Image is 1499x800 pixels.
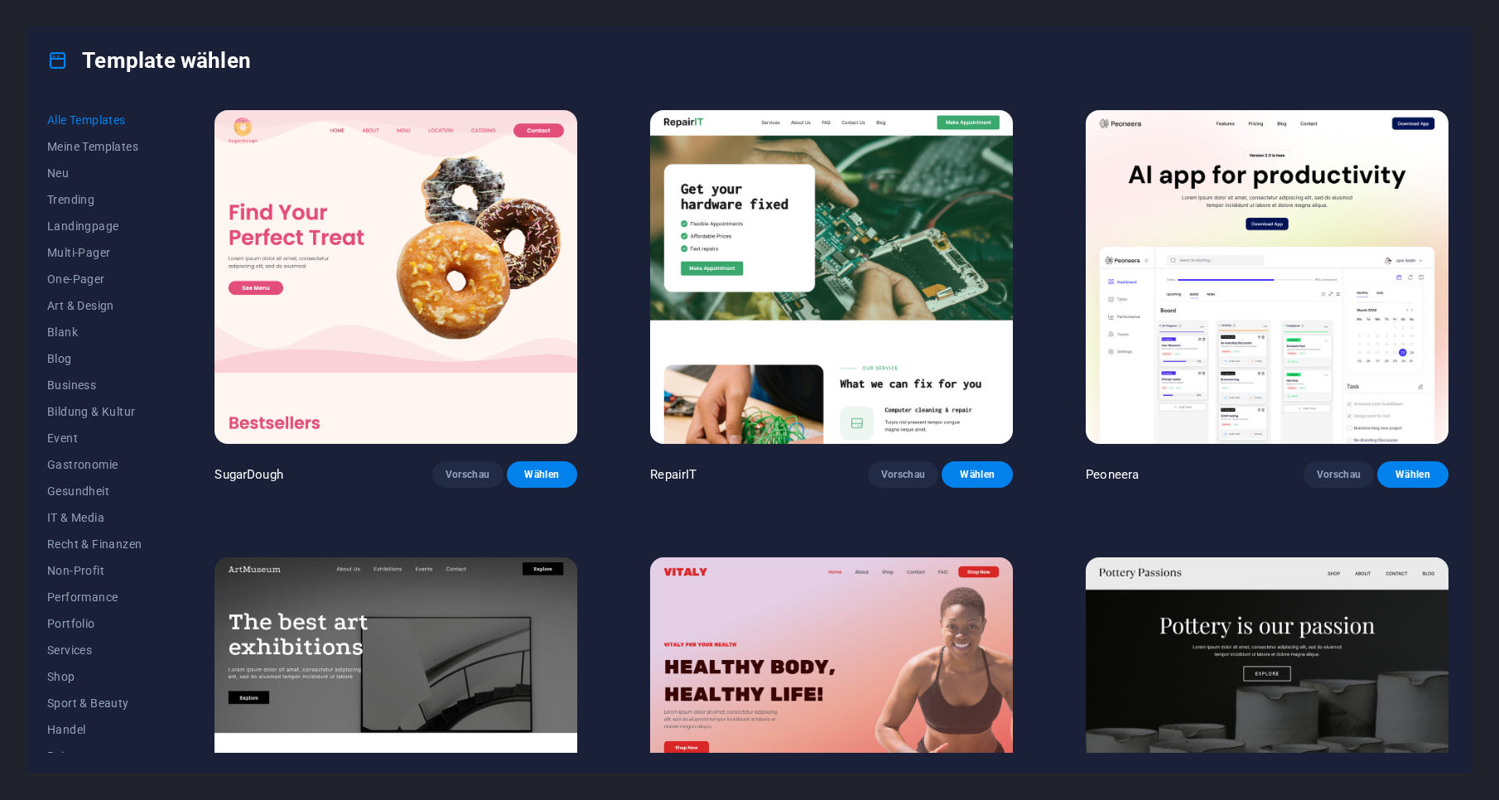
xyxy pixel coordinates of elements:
[47,617,142,630] span: Portfolio
[942,461,1013,488] button: Wählen
[214,110,577,444] img: SugarDough
[47,325,142,339] span: Blank
[47,670,142,683] span: Shop
[47,531,142,557] button: Recht & Finanzen
[214,466,282,483] p: SugarDough
[1086,466,1139,483] p: Peoneera
[1377,461,1448,488] button: Wählen
[47,352,142,365] span: Blog
[47,345,142,372] button: Blog
[955,468,1000,481] span: Wählen
[47,213,142,239] button: Landingpage
[47,266,142,292] button: One-Pager
[47,749,142,763] span: Reisen
[47,610,142,637] button: Portfolio
[881,468,926,481] span: Vorschau
[47,47,251,74] h4: Template wählen
[1304,461,1375,488] button: Vorschau
[650,110,1013,444] img: RepairIT
[47,590,142,604] span: Performance
[47,478,142,504] button: Gesundheit
[47,564,142,577] span: Non-Profit
[47,246,142,259] span: Multi-Pager
[47,663,142,690] button: Shop
[47,584,142,610] button: Performance
[47,319,142,345] button: Blank
[868,461,939,488] button: Vorschau
[47,425,142,451] button: Event
[47,193,142,206] span: Trending
[446,468,490,481] span: Vorschau
[47,637,142,663] button: Services
[47,239,142,266] button: Multi-Pager
[47,431,142,445] span: Event
[520,468,565,481] span: Wählen
[47,186,142,213] button: Trending
[1391,468,1435,481] span: Wählen
[47,643,142,657] span: Services
[47,272,142,286] span: One-Pager
[47,219,142,233] span: Landingpage
[47,166,142,180] span: Neu
[432,461,504,488] button: Vorschau
[47,716,142,743] button: Handel
[650,466,696,483] p: RepairIT
[507,461,578,488] button: Wählen
[47,378,142,392] span: Business
[1086,110,1448,444] img: Peoneera
[47,292,142,319] button: Art & Design
[47,696,142,710] span: Sport & Beauty
[47,458,142,471] span: Gastronomie
[47,537,142,551] span: Recht & Finanzen
[47,398,142,425] button: Bildung & Kultur
[47,451,142,478] button: Gastronomie
[47,743,142,769] button: Reisen
[47,107,142,133] button: Alle Templates
[47,557,142,584] button: Non-Profit
[1317,468,1362,481] span: Vorschau
[47,133,142,160] button: Meine Templates
[47,113,142,127] span: Alle Templates
[47,690,142,716] button: Sport & Beauty
[47,723,142,736] span: Handel
[47,160,142,186] button: Neu
[47,511,142,524] span: IT & Media
[47,299,142,312] span: Art & Design
[47,372,142,398] button: Business
[47,504,142,531] button: IT & Media
[47,405,142,418] span: Bildung & Kultur
[47,484,142,498] span: Gesundheit
[47,140,142,153] span: Meine Templates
